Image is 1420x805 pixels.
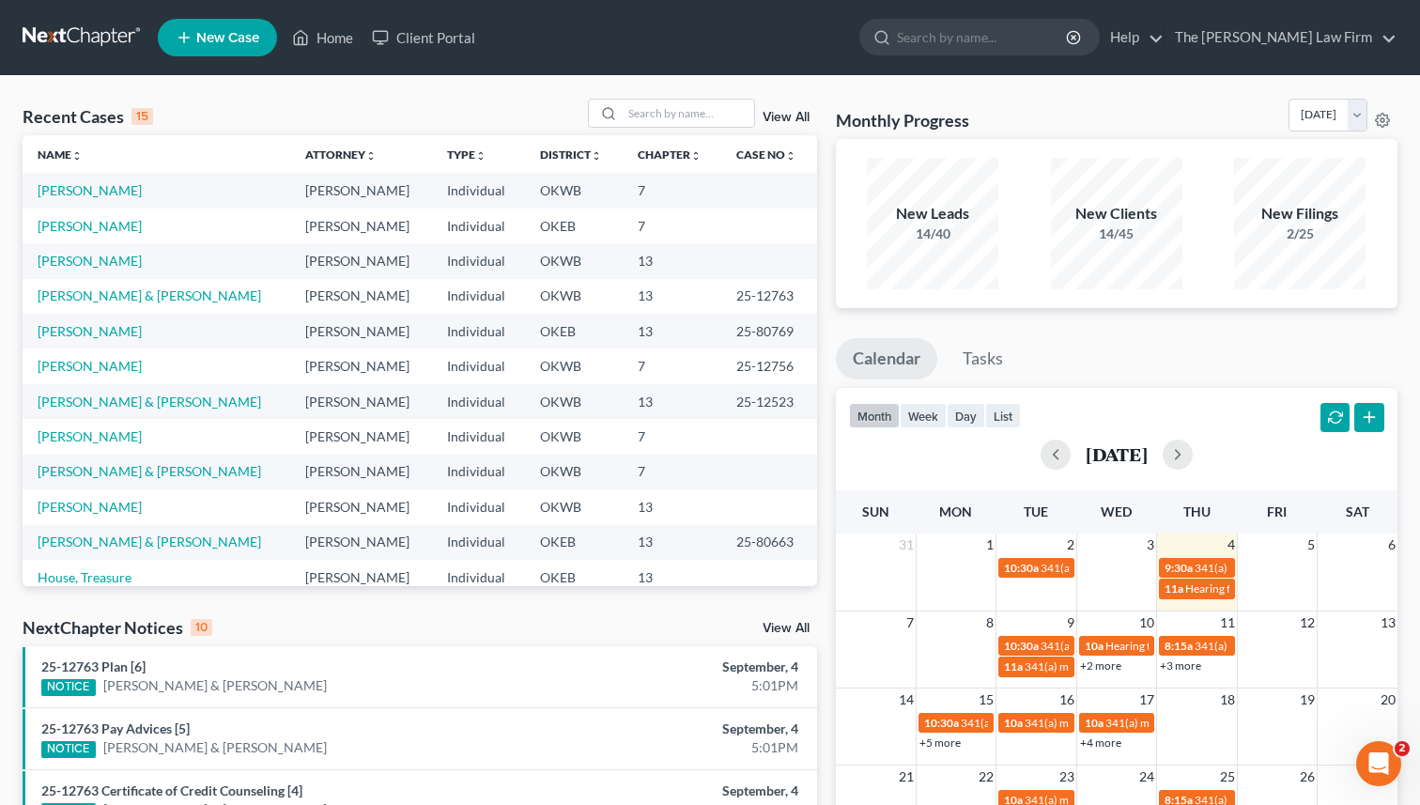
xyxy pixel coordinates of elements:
td: [PERSON_NAME] [290,560,432,595]
td: 13 [623,384,722,419]
span: 2 [1065,534,1076,556]
td: Individual [432,525,525,560]
a: +2 more [1080,658,1121,673]
span: 4 [1226,534,1237,556]
span: Mon [939,503,972,519]
a: 25-12763 Certificate of Credit Counseling [4] [41,782,302,798]
span: 19 [1298,689,1317,711]
a: View All [763,622,810,635]
a: House, Treasure [38,569,131,585]
span: 31 [897,534,916,556]
div: New Clients [1051,203,1182,224]
td: Individual [432,279,525,314]
a: [PERSON_NAME] & [PERSON_NAME] [38,534,261,550]
span: 16 [1057,689,1076,711]
span: 10:30a [924,716,959,730]
div: September, 4 [558,720,797,738]
td: Individual [432,489,525,524]
span: 10 [1137,611,1156,634]
a: Client Portal [363,21,485,54]
td: 25-80663 [721,525,816,560]
a: View All [763,111,810,124]
span: 10:30a [1004,639,1039,653]
span: 341(a) meeting for [PERSON_NAME] [1041,561,1222,575]
td: 13 [623,560,722,595]
span: 341(a) meeting for [PERSON_NAME] [1105,716,1287,730]
span: 11 [1218,611,1237,634]
td: Individual [432,209,525,243]
td: 7 [623,455,722,489]
td: 25-80769 [721,314,816,348]
a: Typeunfold_more [447,147,486,162]
span: 1 [984,534,996,556]
span: 17 [1137,689,1156,711]
a: [PERSON_NAME] [38,253,142,269]
div: NOTICE [41,741,96,758]
a: [PERSON_NAME] [38,358,142,374]
span: 341(a) meeting for [PERSON_NAME] & [PERSON_NAME] [1025,659,1305,673]
a: [PERSON_NAME] & [PERSON_NAME] [38,287,261,303]
td: 25-12523 [721,384,816,419]
td: OKEB [525,560,622,595]
span: 10a [1004,716,1023,730]
td: [PERSON_NAME] [290,279,432,314]
button: month [849,403,900,428]
a: [PERSON_NAME] [38,428,142,444]
td: [PERSON_NAME] [290,173,432,208]
span: 21 [897,766,916,788]
a: [PERSON_NAME] [38,499,142,515]
i: unfold_more [591,150,602,162]
span: 2 [1395,741,1410,756]
div: 15 [131,108,153,125]
span: Hearing for [PERSON_NAME] [1105,639,1252,653]
span: 6 [1386,534,1397,556]
i: unfold_more [475,150,486,162]
span: 25 [1218,766,1237,788]
td: [PERSON_NAME] [290,419,432,454]
div: 5:01PM [558,676,797,695]
td: 13 [623,314,722,348]
td: OKWB [525,489,622,524]
span: 10a [1085,716,1104,730]
div: 14/45 [1051,224,1182,243]
span: 12 [1298,611,1317,634]
td: OKEB [525,209,622,243]
div: NextChapter Notices [23,616,212,639]
td: 13 [623,243,722,278]
a: Nameunfold_more [38,147,83,162]
div: September, 4 [558,782,797,800]
i: unfold_more [365,150,377,162]
td: [PERSON_NAME] [290,384,432,419]
button: day [947,403,985,428]
span: 11a [1004,659,1023,673]
td: 7 [623,348,722,383]
div: 10 [191,619,212,636]
span: Tue [1024,503,1048,519]
i: unfold_more [71,150,83,162]
td: OKEB [525,314,622,348]
td: Individual [432,560,525,595]
span: 341(a) meeting for [PERSON_NAME] [1041,639,1222,653]
a: Home [283,21,363,54]
td: Individual [432,173,525,208]
span: 13 [1379,611,1397,634]
td: Individual [432,455,525,489]
a: Attorneyunfold_more [305,147,377,162]
span: 24 [1137,766,1156,788]
a: +5 more [919,735,961,750]
span: 18 [1218,689,1237,711]
a: [PERSON_NAME] [38,182,142,198]
td: 13 [623,279,722,314]
td: OKWB [525,279,622,314]
td: Individual [432,314,525,348]
iframe: Intercom live chat [1356,741,1401,786]
td: 25-12756 [721,348,816,383]
a: 25-12763 Pay Advices [5] [41,720,190,736]
input: Search by name... [623,100,754,127]
h2: [DATE] [1086,444,1148,464]
a: [PERSON_NAME] [38,323,142,339]
td: 7 [623,419,722,454]
td: 25-12763 [721,279,816,314]
span: 11a [1165,581,1183,596]
a: Case Nounfold_more [736,147,796,162]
